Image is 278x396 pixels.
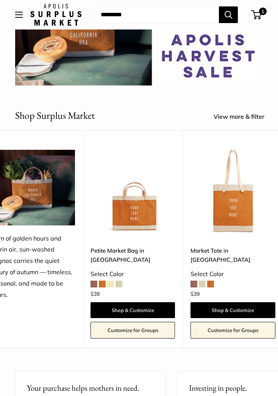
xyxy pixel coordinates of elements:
span: $39 [191,290,200,297]
a: Market Tote in [GEOGRAPHIC_DATA] [191,246,275,264]
a: Market Tote in CognacMarket Tote in Cognac [191,150,275,234]
button: Open menu [15,12,23,18]
span: 1 [259,8,267,15]
button: Search [219,6,238,23]
p: Your purchase helps mothers in need. [27,382,154,394]
img: Petite Market Bag in Cognac [91,150,175,234]
h2: Shop Surplus Market [15,108,95,123]
span: $39 [91,290,100,297]
a: 1 [252,10,261,19]
a: Customize for Groups [91,322,175,339]
a: Petite Market Bag in [GEOGRAPHIC_DATA] [91,246,175,264]
a: Customize for Groups [191,322,275,339]
a: Shop & Customize [191,302,275,318]
img: Apolis: Surplus Market [30,4,81,26]
div: Select Color [91,269,175,280]
a: Petite Market Bag in CognacPetite Market Bag in Cognac [91,150,175,234]
img: Market Tote in Cognac [191,150,275,234]
a: Shop & Customize [91,302,175,318]
div: Select Color [191,269,275,280]
input: Search... [95,6,219,23]
a: View more & filter [214,111,273,123]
